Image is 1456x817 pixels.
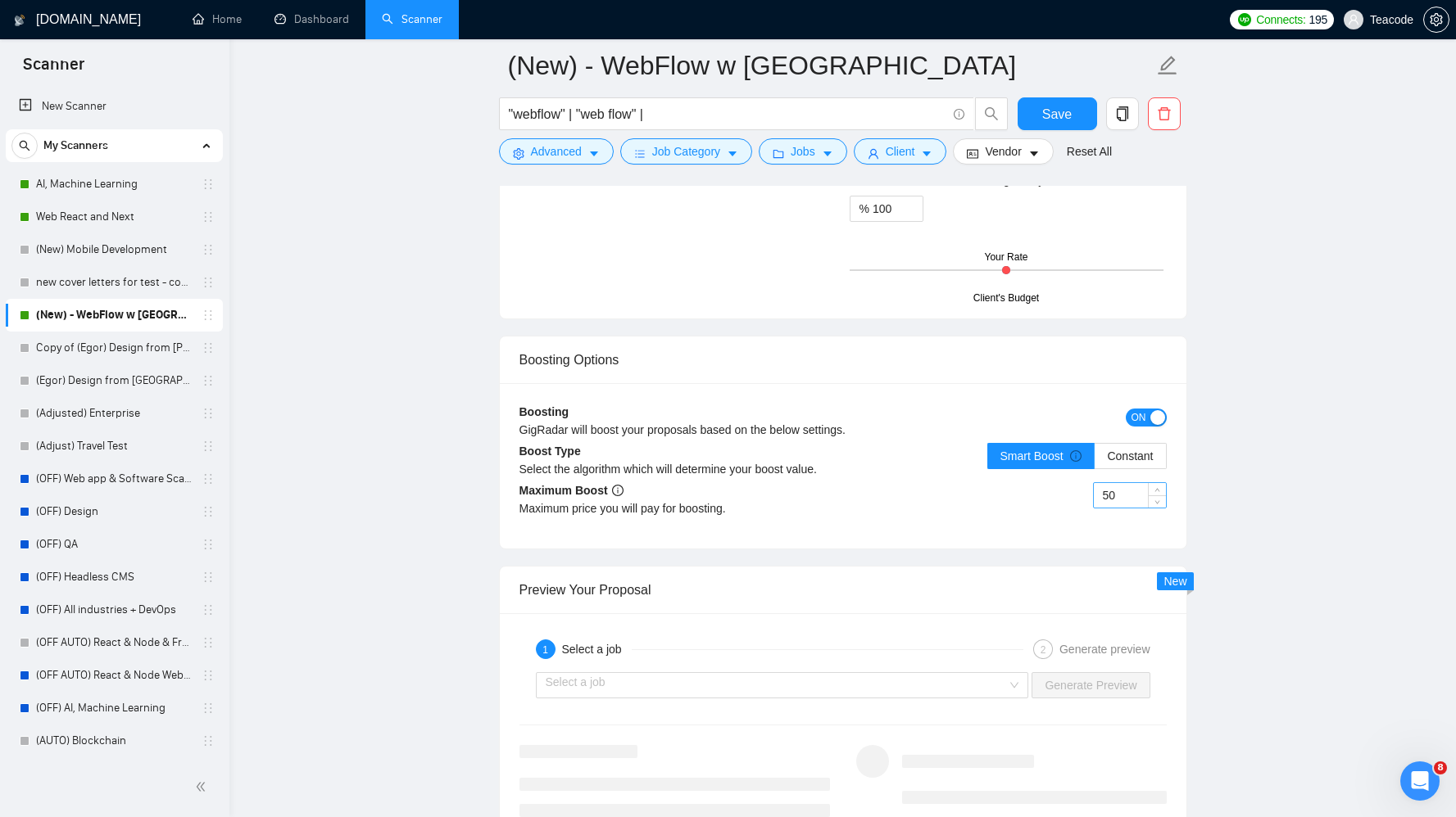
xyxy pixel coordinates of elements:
div: Maximum price you will pay for boosting. [519,499,843,517]
iframe: Intercom live chat [1400,761,1440,801]
span: Scanner [10,52,98,87]
span: holder [202,210,215,223]
span: user [1348,14,1359,25]
span: info-circle [612,485,624,496]
div: Select the algorithm which will determine your boost value. [519,460,843,478]
a: (OFF) All industries + DevOps [36,594,192,626]
b: Boost Type [519,445,581,458]
a: (Adjust) Travel Test [36,430,192,463]
span: holder [202,472,215,485]
span: holder [202,407,215,420]
button: folderJobscaret-down [759,138,847,165]
span: holder [202,309,215,322]
span: caret-down [1028,147,1040,160]
a: searchScanner [382,12,442,26]
span: holder [202,505,215,518]
a: (Egor) Design from [GEOGRAPHIC_DATA] [36,364,192,397]
div: Boosting Options [519,336,1167,383]
a: Web React and Next [36,201,192,233]
div: Preview Your Proposal [519,566,1167,613]
div: Your Rate [985,250,1028,265]
button: copy [1106,97,1139,130]
span: caret-down [727,147,738,160]
span: holder [202,702,215,715]
span: bars [634,147,646,160]
a: (New) Mobile Development [36,233,192,266]
input: Search Freelance Jobs... [509,104,946,124]
span: ON [1132,408,1146,427]
span: Decrease Value [1148,495,1166,508]
div: Select a job [562,639,632,659]
button: barsJob Categorycaret-down [620,138,752,165]
input: How much of the client's budget do you want to bid with? [873,196,923,221]
a: Copy of (Egor) Design from [PERSON_NAME] [36,332,192,364]
span: 195 [1309,11,1327,29]
span: up [1153,485,1163,495]
span: Smart Boost [1000,449,1082,463]
span: Vendor [985,142,1021,160]
span: holder [202,636,215,649]
span: Connects: [1256,11,1305,29]
span: holder [202,243,215,256]
span: setting [1424,13,1449,26]
button: Save [1018,97,1097,130]
a: (OFF) QA [36,528,192,561]
div: GigRadar will boost your proposals based on the below settings. [519,421,1005,439]
a: setting [1423,13,1449,26]
span: copy [1107,106,1138,121]
a: AI, Machine Learning [36,168,192,201]
button: search [975,97,1008,130]
span: New [1163,575,1186,588]
span: 8 [1434,761,1447,774]
span: holder [202,341,215,354]
span: holder [202,374,215,387]
a: (OFF AUTO) React & Node & Frameworks - Lower rate & No activity from lead [36,626,192,659]
span: Jobs [791,142,815,160]
b: Maximum Boost [519,484,624,497]
span: idcard [967,147,978,160]
span: Constant [1107,449,1153,463]
span: Save [1042,104,1072,124]
img: logo [14,7,25,34]
span: edit [1157,55,1178,76]
button: userClientcaret-down [854,138,947,165]
span: double-left [195,779,211,795]
a: (New) - WebFlow w [GEOGRAPHIC_DATA] [36,299,192,332]
a: new cover letters for test - could work better [36,266,192,299]
input: Scanner name... [508,45,1154,86]
div: Client's Budget [973,291,1039,306]
span: info-circle [954,109,964,120]
span: holder [202,178,215,191]
img: upwork-logo.png [1238,13,1251,26]
span: holder [202,538,215,551]
a: (AUTO) Blockchain [36,724,192,757]
span: holder [202,276,215,289]
span: search [12,140,37,151]
span: delete [1149,106,1180,121]
span: folder [773,147,784,160]
a: New Scanner [19,90,210,123]
span: user [868,147,879,160]
button: setting [1423,7,1449,33]
button: Generate Preview [1032,672,1150,698]
span: down [1153,497,1163,507]
span: holder [202,571,215,584]
span: Job Category [652,142,720,160]
a: (OFF) Design [36,495,192,528]
span: holder [202,440,215,453]
a: (Adjusted) Enterprise [36,397,192,430]
a: (OFF) Web app & Software Scanner [36,463,192,495]
button: settingAdvancedcaret-down [499,138,614,165]
span: holder [202,603,215,616]
div: Generate preview [1059,639,1150,659]
button: delete [1148,97,1181,130]
span: caret-down [921,147,932,160]
span: Advanced [531,142,582,160]
a: Reset All [1067,142,1112,160]
button: idcardVendorcaret-down [953,138,1053,165]
span: My Scanners [43,129,108,162]
span: caret-down [588,147,600,160]
a: (OFF) Headless CMS [36,561,192,594]
button: search [11,133,38,159]
a: (OFF AUTO) React & Node Websites and Apps [36,659,192,692]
